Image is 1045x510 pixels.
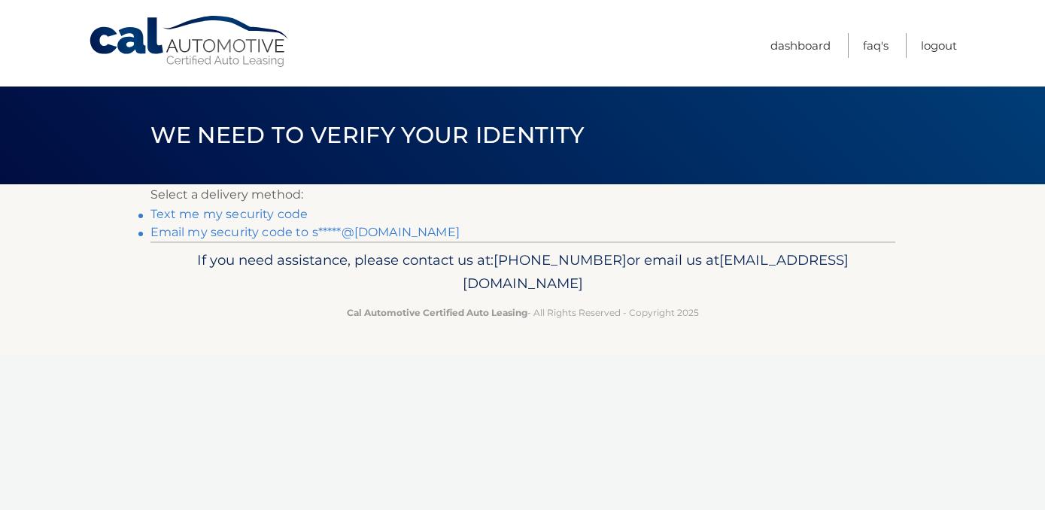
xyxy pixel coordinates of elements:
span: We need to verify your identity [150,121,585,149]
p: Select a delivery method: [150,184,895,205]
strong: Cal Automotive Certified Auto Leasing [347,307,527,318]
a: Logout [921,33,957,58]
a: Text me my security code [150,207,308,221]
a: Email my security code to s*****@[DOMAIN_NAME] [150,225,460,239]
p: If you need assistance, please contact us at: or email us at [160,248,886,296]
a: Dashboard [770,33,831,58]
a: FAQ's [863,33,889,58]
a: Cal Automotive [88,15,291,68]
span: [PHONE_NUMBER] [494,251,627,269]
p: - All Rights Reserved - Copyright 2025 [160,305,886,320]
